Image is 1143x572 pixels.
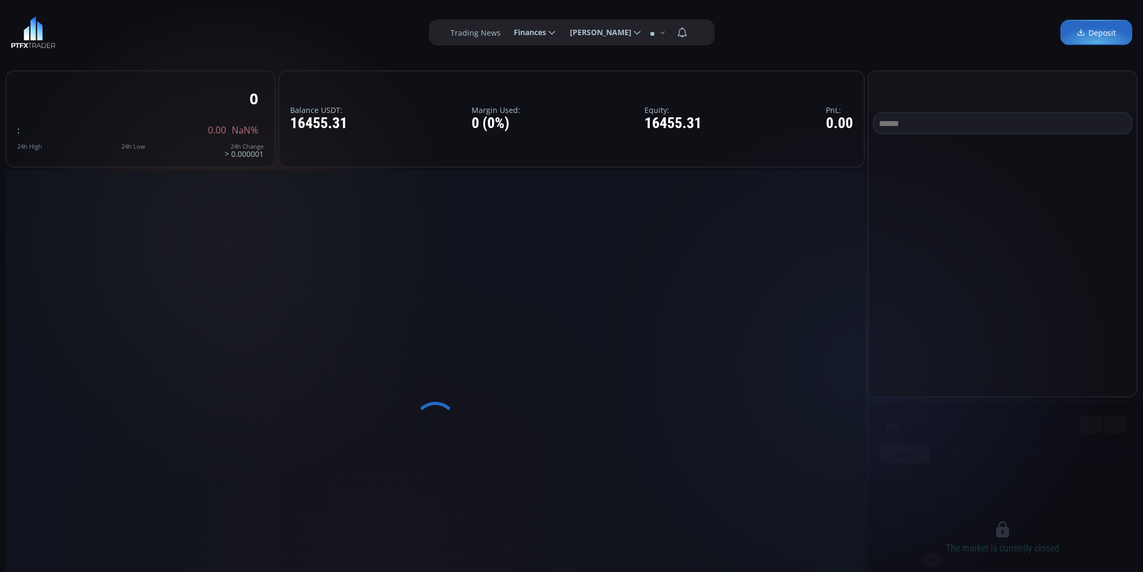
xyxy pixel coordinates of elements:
div: 0 (0%) [472,115,520,132]
label: Trading News [451,27,501,38]
label: Margin Used: [472,106,520,114]
img: LOGO [11,16,56,49]
div: 24h Change [225,143,264,150]
label: Balance USDT: [290,106,347,114]
span: Finances [506,22,546,43]
div: > 0.000001 [225,143,264,158]
div: 16455.31 [290,115,347,132]
a: Deposit [1060,20,1132,45]
div: 24h High [17,143,42,150]
span: Deposit [1077,27,1116,38]
div: 0.00 [826,115,853,132]
div: 24h Low [122,143,145,150]
span: 0.00 [208,125,226,135]
label: Equity: [644,106,702,114]
div: 16455.31 [644,115,702,132]
label: PnL: [826,106,853,114]
span: : [17,124,19,136]
span: [PERSON_NAME] [562,22,631,43]
div: 0 [250,90,258,107]
span: NaN% [232,125,258,135]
